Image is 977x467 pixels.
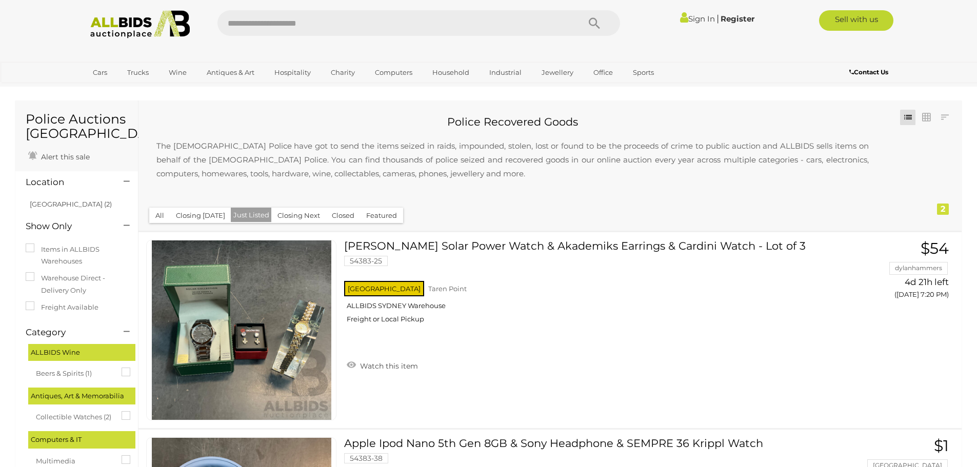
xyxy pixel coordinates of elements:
p: The [DEMOGRAPHIC_DATA] Police have got to send the items seized in raids, impounded, stolen, lost... [146,129,879,191]
a: Computers [368,64,419,81]
h1: Police Auctions [GEOGRAPHIC_DATA] [26,112,128,140]
a: Cars [86,64,114,81]
a: Hospitality [268,64,317,81]
button: Search [569,10,620,36]
h2: Police Recovered Goods [146,116,879,128]
a: Alert this sale [26,148,92,164]
a: Trucks [121,64,155,81]
label: Items in ALLBIDS Warehouses [26,243,128,268]
a: Sell with us [819,10,893,31]
span: $54 [921,239,949,258]
span: Collectible Watches (2) [36,409,113,423]
a: Watch this item [344,357,421,373]
a: Antiques & Art [200,64,261,81]
span: Watch this item [357,361,418,371]
a: Charity [324,64,362,81]
h4: Category [26,328,108,337]
button: Just Listed [231,208,272,222]
button: Closing [DATE] [170,208,231,224]
a: Register [721,14,754,24]
a: Household [426,64,476,81]
a: Jewellery [535,64,580,81]
span: $1 [934,436,949,455]
h4: Location [26,177,108,187]
div: Computers & IT [28,431,135,448]
a: Office [587,64,620,81]
a: Sign In [680,14,715,24]
button: All [149,208,170,224]
div: Antiques, Art & Memorabilia [28,388,135,404]
span: | [716,13,719,24]
img: 54383-25a.jpeg [152,240,331,420]
button: Closing Next [271,208,326,224]
button: Featured [360,208,403,224]
h4: Show Only [26,221,108,231]
a: Sports [626,64,661,81]
a: Contact Us [849,67,891,78]
button: Closed [326,208,361,224]
div: 2 [937,204,949,215]
span: Alert this sale [38,152,90,161]
a: Industrial [483,64,528,81]
a: Wine [162,64,193,81]
div: ALLBIDS Wine [28,344,135,361]
a: [GEOGRAPHIC_DATA] (2) [30,200,112,208]
label: Warehouse Direct - Delivery Only [26,272,128,296]
span: Beers & Spirits (1) [36,365,113,379]
a: $54 dylanhammers 4d 21h left ([DATE] 7:20 PM) [832,240,951,304]
label: Freight Available [26,301,98,313]
a: [GEOGRAPHIC_DATA] [86,81,172,98]
a: [PERSON_NAME] Solar Power Watch & Akademiks Earrings & Cardini Watch - Lot of 3 54383-25 [GEOGRAP... [352,240,816,331]
b: Contact Us [849,68,888,76]
img: Allbids.com.au [85,10,196,38]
